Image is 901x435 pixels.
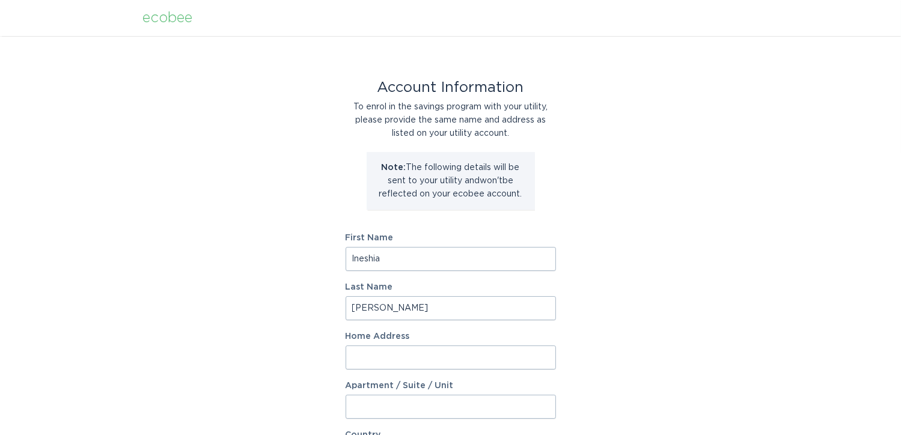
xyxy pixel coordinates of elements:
label: Home Address [346,332,556,341]
label: First Name [346,234,556,242]
div: To enrol in the savings program with your utility, please provide the same name and address as li... [346,100,556,140]
div: Account Information [346,81,556,94]
label: Apartment / Suite / Unit [346,382,556,390]
p: The following details will be sent to your utility and won't be reflected on your ecobee account. [376,161,526,201]
div: ecobee [143,11,193,25]
label: Last Name [346,283,556,291]
strong: Note: [382,163,406,172]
